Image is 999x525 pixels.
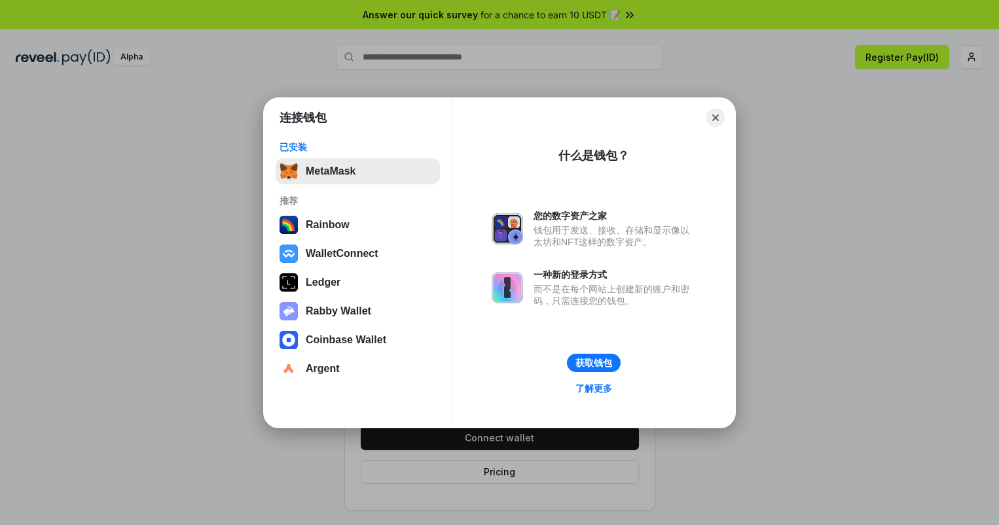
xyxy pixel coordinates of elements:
img: svg+xml,%3Csvg%20fill%3D%22none%22%20height%3D%2233%22%20viewBox%3D%220%200%2035%2033%22%20width%... [280,162,298,180]
div: 而不是在每个网站上创建新的账户和密码，只需连接您的钱包。 [534,283,696,307]
div: Ledger [306,277,340,288]
div: 已安装 [280,141,436,153]
div: 获取钱包 [575,357,612,369]
div: Argent [306,363,340,375]
div: WalletConnect [306,248,378,260]
img: svg+xml,%3Csvg%20width%3D%2228%22%20height%3D%2228%22%20viewBox%3D%220%200%2028%2028%22%20fill%3D... [280,331,298,349]
div: 什么是钱包？ [558,148,629,163]
div: 钱包用于发送、接收、存储和显示像以太坊和NFT这样的数字资产。 [534,224,696,248]
button: Close [706,109,725,127]
button: Rabby Wallet [276,298,440,324]
button: Argent [276,356,440,382]
div: 推荐 [280,195,436,207]
button: Coinbase Wallet [276,327,440,353]
h1: 连接钱包 [280,110,327,126]
img: svg+xml,%3Csvg%20width%3D%2228%22%20height%3D%2228%22%20viewBox%3D%220%200%2028%2028%22%20fill%3D... [280,245,298,263]
button: Ledger [276,269,440,296]
div: Rabby Wallet [306,305,371,317]
img: svg+xml,%3Csvg%20width%3D%22120%22%20height%3D%22120%22%20viewBox%3D%220%200%20120%20120%22%20fil... [280,216,298,234]
div: 了解更多 [575,382,612,394]
div: 一种新的登录方式 [534,269,696,280]
button: MetaMask [276,158,440,184]
button: 获取钱包 [567,354,621,372]
img: svg+xml,%3Csvg%20xmlns%3D%22http%3A%2F%2Fwww.w3.org%2F2000%2Fsvg%22%20fill%3D%22none%22%20viewBox... [492,272,523,303]
img: svg+xml,%3Csvg%20xmlns%3D%22http%3A%2F%2Fwww.w3.org%2F2000%2Fsvg%22%20width%3D%2228%22%20height%3... [280,273,298,292]
img: svg+xml,%3Csvg%20xmlns%3D%22http%3A%2F%2Fwww.w3.org%2F2000%2Fsvg%22%20fill%3D%22none%22%20viewBox... [492,213,523,245]
div: Rainbow [306,219,350,231]
div: 您的数字资产之家 [534,210,696,222]
img: svg+xml,%3Csvg%20xmlns%3D%22http%3A%2F%2Fwww.w3.org%2F2000%2Fsvg%22%20fill%3D%22none%22%20viewBox... [280,302,298,320]
div: MetaMask [306,165,355,177]
button: Rainbow [276,212,440,238]
img: svg+xml,%3Csvg%20width%3D%2228%22%20height%3D%2228%22%20viewBox%3D%220%200%2028%2028%22%20fill%3D... [280,360,298,378]
div: Coinbase Wallet [306,334,386,346]
a: 了解更多 [568,380,620,397]
button: WalletConnect [276,241,440,267]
